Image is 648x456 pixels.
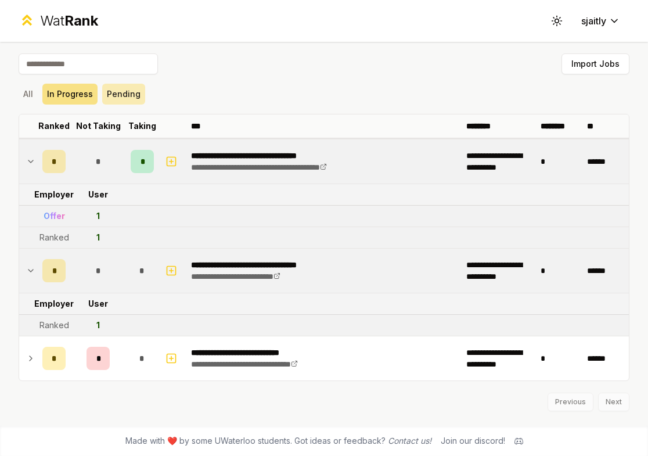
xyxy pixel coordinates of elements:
p: Ranked [38,120,70,132]
p: Taking [128,120,156,132]
span: Rank [64,12,98,29]
button: Import Jobs [561,53,629,74]
button: All [19,84,38,105]
div: Join our discord! [441,435,505,447]
button: In Progress [42,84,98,105]
p: Not Taking [76,120,121,132]
div: Offer [44,210,65,222]
a: Contact us! [388,436,431,446]
button: sjaitly [572,10,629,31]
span: sjaitly [581,14,606,28]
td: Employer [38,293,70,314]
div: Ranked [39,232,69,243]
a: WatRank [19,12,98,30]
td: User [70,293,126,314]
div: Ranked [39,319,69,331]
div: 1 [96,232,100,243]
span: Made with ❤️ by some UWaterloo students. Got ideas or feedback? [125,435,431,447]
td: Employer [38,184,70,205]
button: Pending [102,84,145,105]
div: 1 [96,210,100,222]
div: Wat [40,12,98,30]
div: 1 [96,319,100,331]
td: User [70,184,126,205]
